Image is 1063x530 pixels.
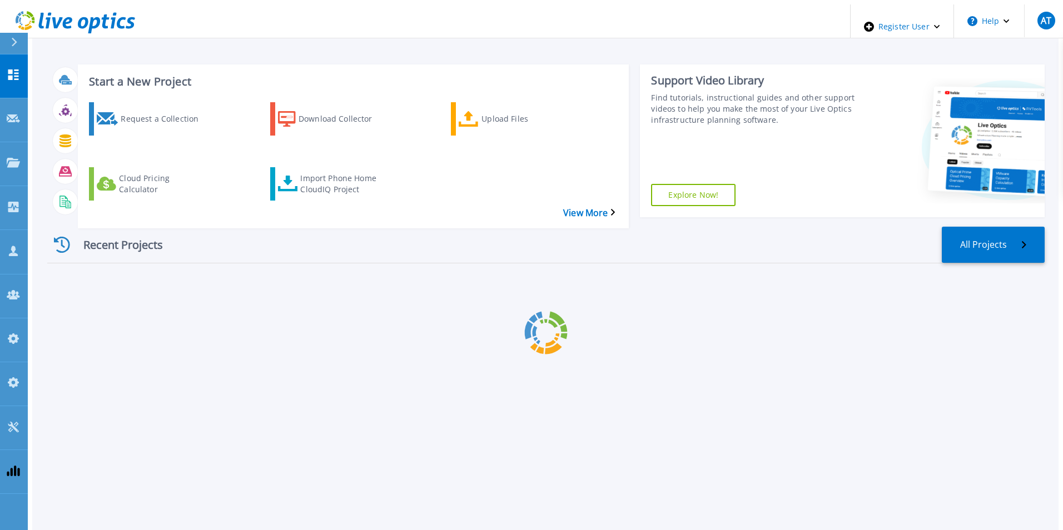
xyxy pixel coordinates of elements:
[651,73,857,88] div: Support Video Library
[942,227,1045,263] a: All Projects
[89,167,223,201] a: Cloud Pricing Calculator
[954,4,1024,38] button: Help
[451,102,585,136] a: Upload Files
[299,105,388,133] div: Download Collector
[270,102,405,136] a: Download Collector
[119,170,208,198] div: Cloud Pricing Calculator
[121,105,210,133] div: Request a Collection
[651,92,857,126] div: Find tutorials, instructional guides and other support videos to help you make the most of your L...
[851,4,953,49] div: Register User
[89,102,223,136] a: Request a Collection
[481,105,570,133] div: Upload Files
[1041,16,1051,25] span: AT
[563,208,615,218] a: View More
[300,170,389,198] div: Import Phone Home CloudIQ Project
[89,76,615,88] h3: Start a New Project
[47,231,181,258] div: Recent Projects
[651,184,736,206] a: Explore Now!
